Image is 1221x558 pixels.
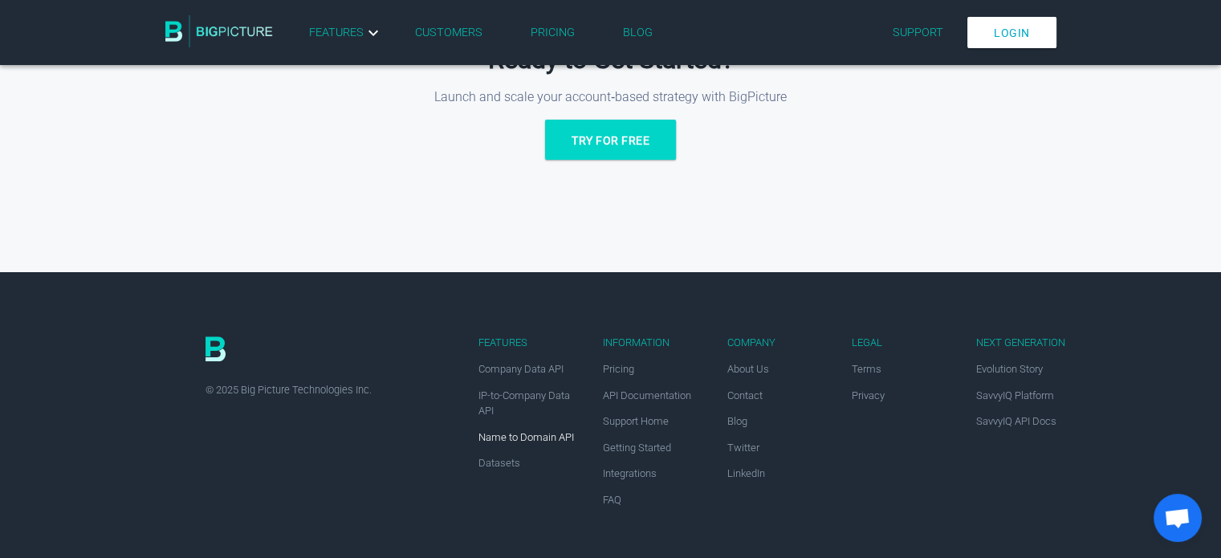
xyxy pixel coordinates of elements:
[531,26,575,39] a: Pricing
[545,120,676,160] a: Try for free
[309,23,383,43] a: Features
[967,17,1056,48] a: Login
[893,26,943,39] a: Support
[623,26,653,39] a: Blog
[165,15,273,47] img: BigPicture.io
[153,88,1068,107] p: Launch and scale your account‑based strategy with BigPicture
[1154,494,1202,542] div: Open chat
[415,26,482,39] a: Customers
